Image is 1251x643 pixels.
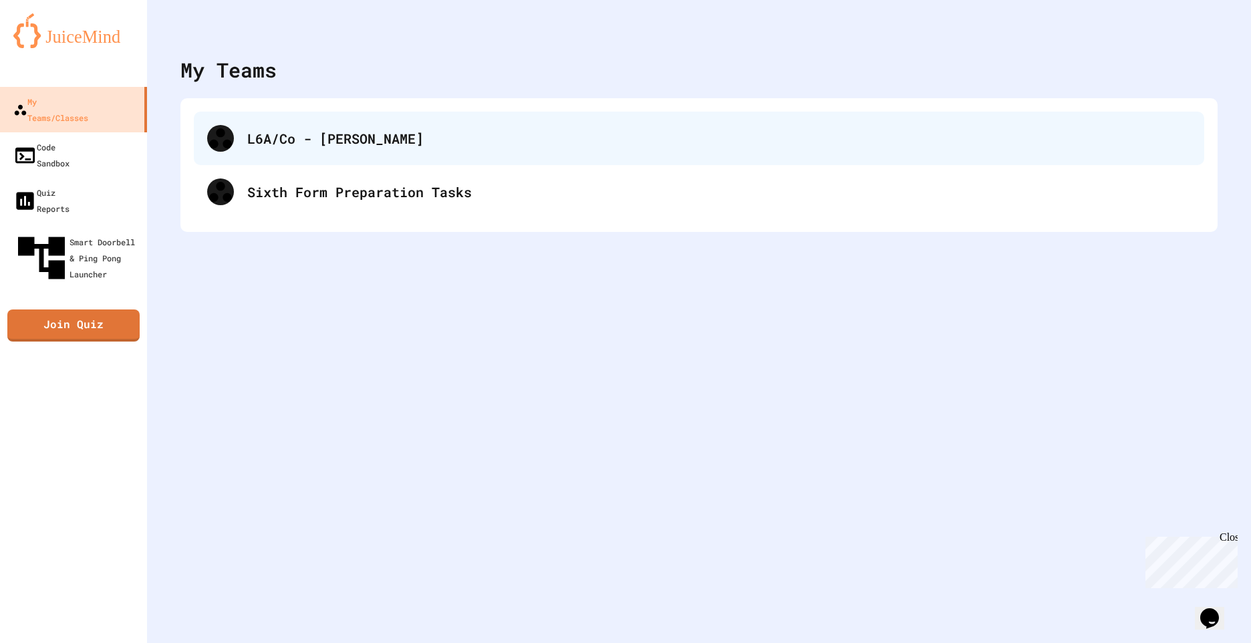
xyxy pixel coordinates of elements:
div: Quiz Reports [13,184,69,217]
div: Code Sandbox [13,139,69,171]
div: L6A/Co - [PERSON_NAME] [194,112,1204,165]
iframe: chat widget [1195,590,1238,630]
div: L6A/Co - [PERSON_NAME] [247,128,1191,148]
div: Smart Doorbell & Ping Pong Launcher [13,230,142,286]
div: Chat with us now!Close [5,5,92,85]
div: My Teams [180,55,277,85]
iframe: chat widget [1140,531,1238,588]
div: My Teams/Classes [13,94,88,126]
img: logo-orange.svg [13,13,134,48]
div: Sixth Form Preparation Tasks [194,165,1204,219]
a: Join Quiz [7,309,140,342]
div: Sixth Form Preparation Tasks [247,182,1191,202]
